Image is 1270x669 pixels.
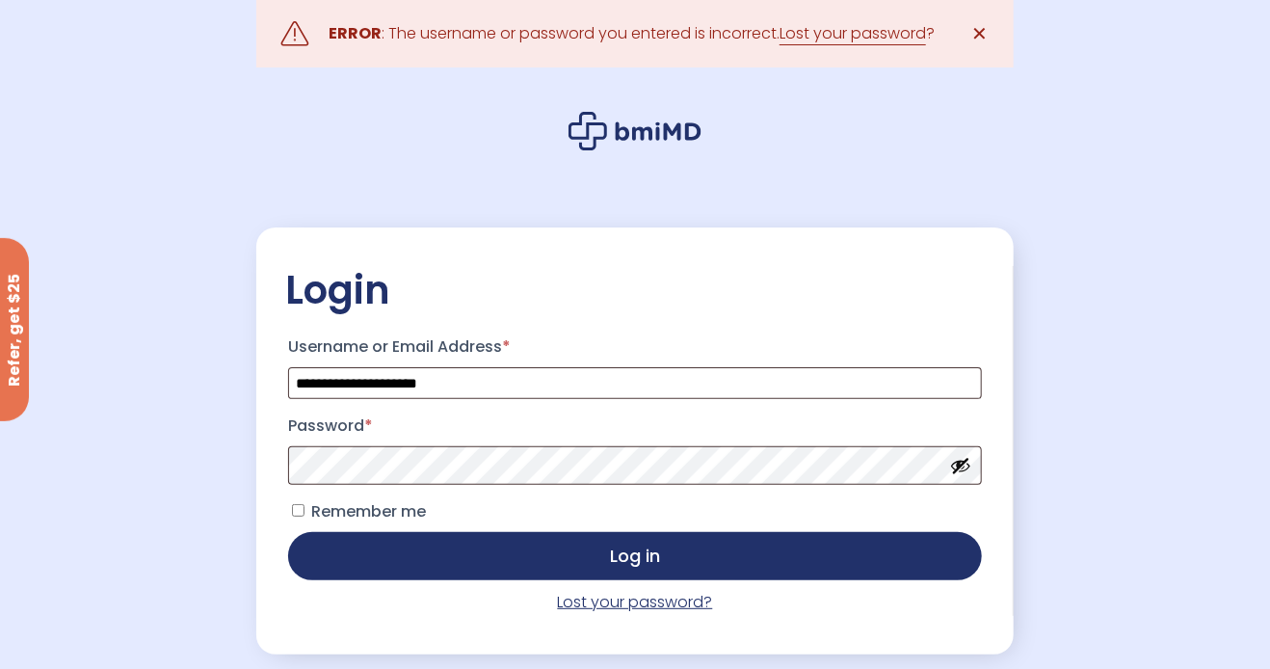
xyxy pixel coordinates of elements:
[329,20,935,47] div: : The username or password you entered is incorrect. ?
[288,411,982,442] label: Password
[311,500,426,522] span: Remember me
[780,22,926,45] a: Lost your password
[285,266,985,314] h2: Login
[558,591,713,613] a: Lost your password?
[329,22,382,44] strong: ERROR
[961,14,999,53] a: ✕
[288,332,982,362] label: Username or Email Address
[972,20,989,47] span: ✕
[292,504,304,517] input: Remember me
[288,532,982,580] button: Log in
[950,455,971,476] button: Show password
